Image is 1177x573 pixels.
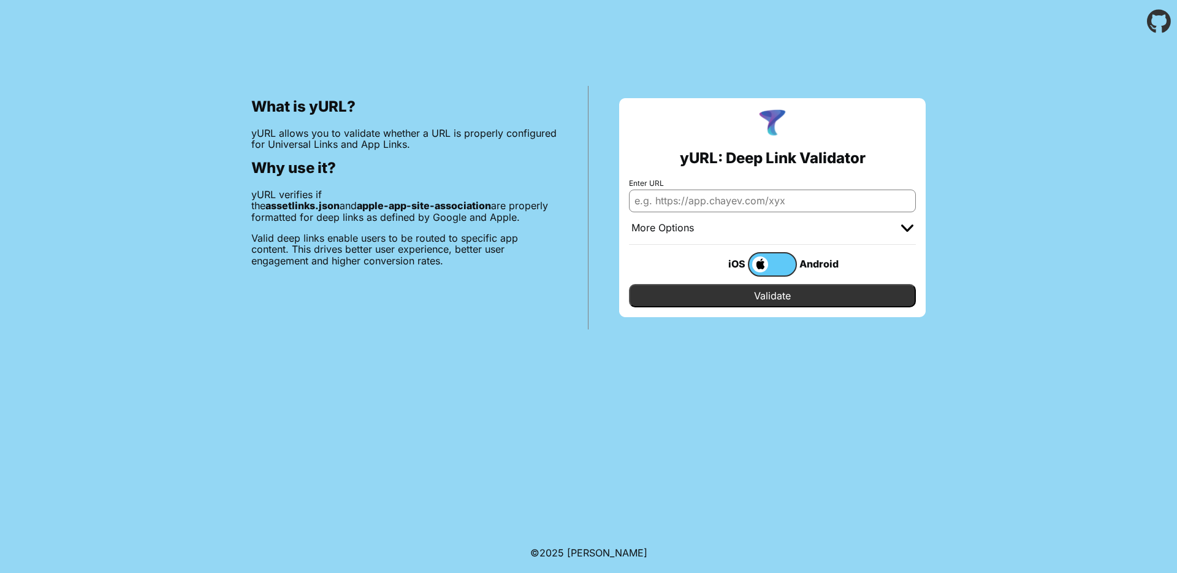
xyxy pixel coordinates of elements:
[680,150,866,167] h2: yURL: Deep Link Validator
[539,547,564,559] span: 2025
[629,284,916,307] input: Validate
[756,108,788,140] img: yURL Logo
[567,547,647,559] a: Michael Ibragimchayev's Personal Site
[251,233,557,266] p: Valid deep links enable users to be routed to specific app content. This drives better user exper...
[629,179,916,188] label: Enter URL
[629,190,916,212] input: e.g. https://app.chayev.com/xyx
[901,225,913,232] img: chevron
[530,533,647,573] footer: ©
[265,199,340,212] b: assetlinks.json
[631,222,694,234] div: More Options
[251,160,557,177] h2: Why use it?
[251,98,557,115] h2: What is yURL?
[699,256,748,272] div: iOS
[251,189,557,223] p: yURL verifies if the and are properly formatted for deep links as defined by Google and Apple.
[251,128,557,150] p: yURL allows you to validate whether a URL is properly configured for Universal Links and App Links.
[797,256,846,272] div: Android
[357,199,491,212] b: apple-app-site-association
